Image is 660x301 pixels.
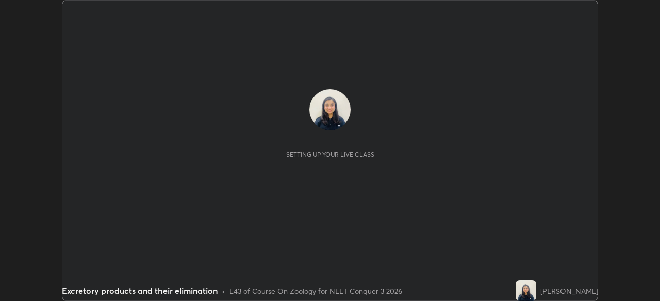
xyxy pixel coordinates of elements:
img: 4d3cbe263ddf4dc9b2d989329401025d.jpg [516,280,536,301]
div: Setting up your live class [286,151,374,158]
div: • [222,286,225,296]
div: [PERSON_NAME] [540,286,598,296]
div: L43 of Course On Zoology for NEET Conquer 3 2026 [229,286,402,296]
div: Excretory products and their elimination [62,285,218,297]
img: 4d3cbe263ddf4dc9b2d989329401025d.jpg [309,89,351,130]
